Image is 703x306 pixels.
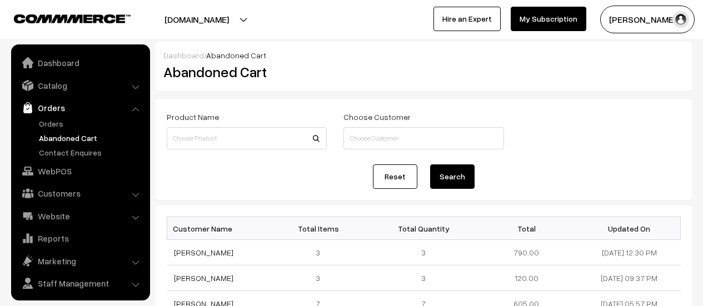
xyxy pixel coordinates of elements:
[163,51,204,60] a: Dashboard
[600,6,695,33] button: [PERSON_NAME]
[578,240,681,265] td: [DATE] 12:30 PM
[372,265,475,291] td: 3
[270,217,372,240] th: Total Items
[14,161,146,181] a: WebPOS
[206,51,266,60] span: Abandoned Cart
[14,251,146,271] a: Marketing
[167,217,270,240] th: Customer Name
[14,11,111,24] a: COMMMERCE
[14,228,146,248] a: Reports
[373,164,417,189] a: Reset
[270,240,372,265] td: 3
[174,273,233,283] a: [PERSON_NAME]
[167,111,219,123] label: Product Name
[343,111,411,123] label: Choose Customer
[163,63,326,81] h2: Abandoned Cart
[475,265,578,291] td: 120.00
[14,183,146,203] a: Customers
[36,147,146,158] a: Contact Enquires
[372,217,475,240] th: Total Quantity
[174,248,233,257] a: [PERSON_NAME]
[36,118,146,129] a: Orders
[270,265,372,291] td: 3
[578,217,681,240] th: Updated On
[372,240,475,265] td: 3
[475,240,578,265] td: 790.00
[14,14,131,23] img: COMMMERCE
[511,7,586,31] a: My Subscription
[126,6,268,33] button: [DOMAIN_NAME]
[433,7,501,31] a: Hire an Expert
[14,53,146,73] a: Dashboard
[167,127,327,149] input: Choose Product
[14,76,146,96] a: Catalog
[578,265,681,291] td: [DATE] 09:37 PM
[14,273,146,293] a: Staff Management
[343,127,503,149] input: Choose Customer
[430,164,475,189] button: Search
[475,217,578,240] th: Total
[163,49,684,61] div: /
[672,11,689,28] img: user
[14,206,146,226] a: Website
[36,132,146,144] a: Abandoned Cart
[14,98,146,118] a: Orders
